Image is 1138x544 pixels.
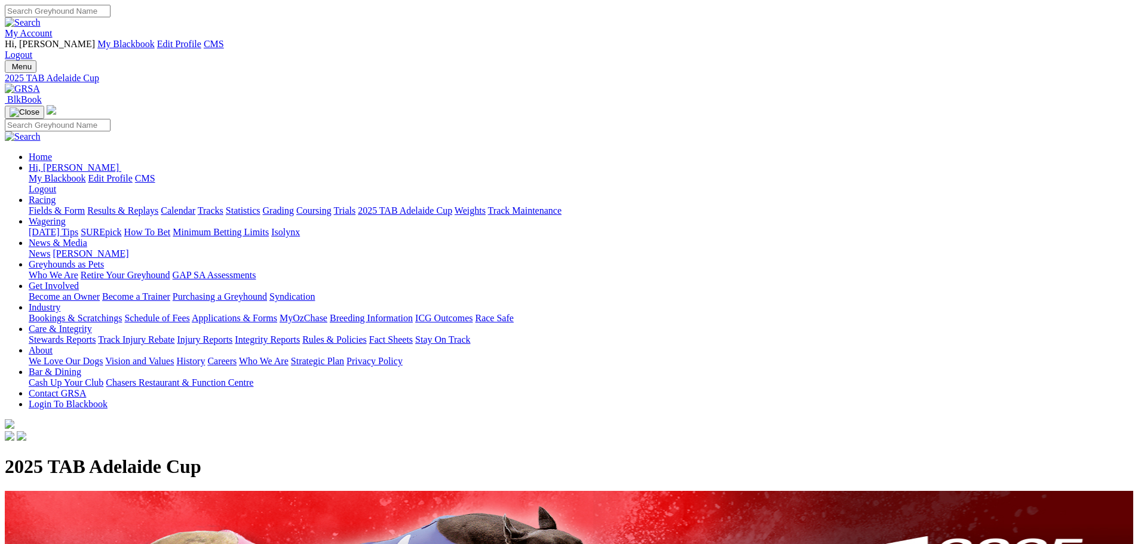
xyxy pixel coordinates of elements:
[204,39,224,49] a: CMS
[415,313,473,323] a: ICG Outcomes
[29,334,96,345] a: Stewards Reports
[269,291,315,302] a: Syndication
[29,291,100,302] a: Become an Owner
[5,94,42,105] a: BlkBook
[53,248,128,259] a: [PERSON_NAME]
[176,356,205,366] a: History
[105,356,174,366] a: Vision and Values
[346,356,403,366] a: Privacy Policy
[488,205,562,216] a: Track Maintenance
[29,184,56,194] a: Logout
[29,227,1133,238] div: Wagering
[98,334,174,345] a: Track Injury Rebate
[29,238,87,248] a: News & Media
[291,356,344,366] a: Strategic Plan
[330,313,413,323] a: Breeding Information
[29,259,104,269] a: Greyhounds as Pets
[47,105,56,115] img: logo-grsa-white.png
[302,334,367,345] a: Rules & Policies
[5,106,44,119] button: Toggle navigation
[475,313,513,323] a: Race Safe
[29,248,1133,259] div: News & Media
[29,173,1133,195] div: Hi, [PERSON_NAME]
[29,313,122,323] a: Bookings & Scratchings
[29,162,121,173] a: Hi, [PERSON_NAME]
[157,39,201,49] a: Edit Profile
[198,205,223,216] a: Tracks
[5,456,1133,478] h1: 2025 TAB Adelaide Cup
[271,227,300,237] a: Isolynx
[415,334,470,345] a: Stay On Track
[5,5,111,17] input: Search
[88,173,133,183] a: Edit Profile
[29,377,1133,388] div: Bar & Dining
[161,205,195,216] a: Calendar
[173,291,267,302] a: Purchasing a Greyhound
[29,227,78,237] a: [DATE] Tips
[5,119,111,131] input: Search
[5,131,41,142] img: Search
[29,367,81,377] a: Bar & Dining
[29,356,103,366] a: We Love Our Dogs
[263,205,294,216] a: Grading
[29,152,52,162] a: Home
[29,302,60,312] a: Industry
[124,227,171,237] a: How To Bet
[29,334,1133,345] div: Care & Integrity
[29,281,79,291] a: Get Involved
[29,356,1133,367] div: About
[124,313,189,323] a: Schedule of Fees
[29,248,50,259] a: News
[5,60,36,73] button: Toggle navigation
[5,39,1133,60] div: My Account
[207,356,237,366] a: Careers
[5,73,1133,84] a: 2025 TAB Adelaide Cup
[5,39,95,49] span: Hi, [PERSON_NAME]
[10,107,39,117] img: Close
[5,84,40,94] img: GRSA
[29,205,85,216] a: Fields & Form
[106,377,253,388] a: Chasers Restaurant & Function Centre
[173,227,269,237] a: Minimum Betting Limits
[5,28,53,38] a: My Account
[296,205,332,216] a: Coursing
[29,399,108,409] a: Login To Blackbook
[29,324,92,334] a: Care & Integrity
[173,270,256,280] a: GAP SA Assessments
[29,377,103,388] a: Cash Up Your Club
[29,345,53,355] a: About
[239,356,289,366] a: Who We Are
[5,431,14,441] img: facebook.svg
[29,195,56,205] a: Racing
[5,17,41,28] img: Search
[226,205,260,216] a: Statistics
[29,313,1133,324] div: Industry
[17,431,26,441] img: twitter.svg
[135,173,155,183] a: CMS
[235,334,300,345] a: Integrity Reports
[280,313,327,323] a: MyOzChase
[358,205,452,216] a: 2025 TAB Adelaide Cup
[12,62,32,71] span: Menu
[102,291,170,302] a: Become a Trainer
[81,270,170,280] a: Retire Your Greyhound
[29,291,1133,302] div: Get Involved
[29,173,86,183] a: My Blackbook
[87,205,158,216] a: Results & Replays
[29,205,1133,216] div: Racing
[5,50,32,60] a: Logout
[29,388,86,398] a: Contact GRSA
[177,334,232,345] a: Injury Reports
[192,313,277,323] a: Applications & Forms
[333,205,355,216] a: Trials
[29,270,1133,281] div: Greyhounds as Pets
[29,216,66,226] a: Wagering
[29,270,78,280] a: Who We Are
[97,39,155,49] a: My Blackbook
[7,94,42,105] span: BlkBook
[5,419,14,429] img: logo-grsa-white.png
[29,162,119,173] span: Hi, [PERSON_NAME]
[369,334,413,345] a: Fact Sheets
[455,205,486,216] a: Weights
